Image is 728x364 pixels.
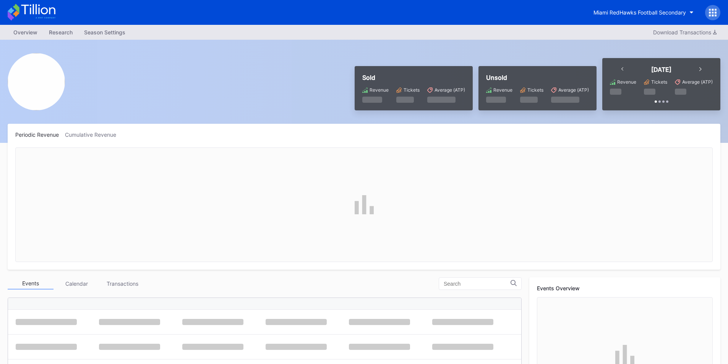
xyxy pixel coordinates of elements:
div: Revenue [493,87,512,93]
input: Search [444,281,511,287]
a: Research [43,27,78,38]
div: Revenue [617,79,636,85]
div: Cumulative Revenue [65,131,122,138]
div: [DATE] [651,66,671,73]
a: Overview [8,27,43,38]
button: Download Transactions [649,27,720,37]
div: Revenue [370,87,389,93]
div: Miami RedHawks Football Secondary [593,9,686,16]
div: Average (ATP) [558,87,589,93]
div: Download Transactions [653,29,717,36]
div: Sold [362,74,465,81]
div: Tickets [527,87,543,93]
div: Calendar [54,278,99,290]
div: Average (ATP) [435,87,465,93]
a: Season Settings [78,27,131,38]
div: Average (ATP) [682,79,713,85]
div: Transactions [99,278,145,290]
div: Tickets [651,79,667,85]
button: Miami RedHawks Football Secondary [588,5,699,19]
div: Periodic Revenue [15,131,65,138]
div: Events [8,278,54,290]
div: Events Overview [537,285,713,291]
div: Unsold [486,74,589,81]
div: Tickets [404,87,420,93]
